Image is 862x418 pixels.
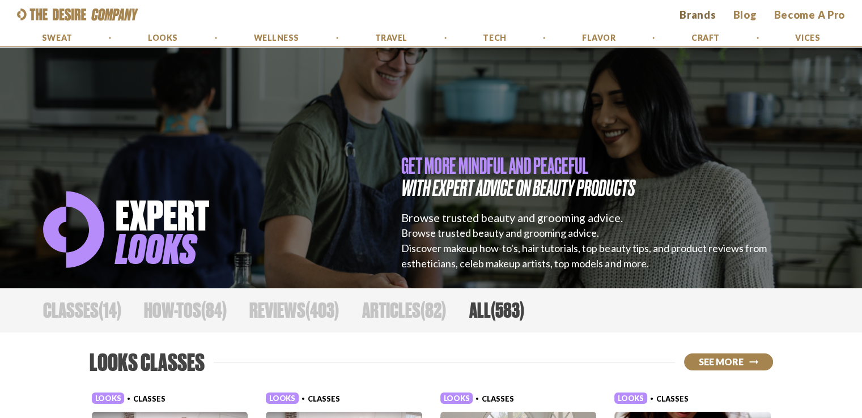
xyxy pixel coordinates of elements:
[440,393,473,404] span: LOOKS
[401,176,635,201] span: WITH EXPERT ADVICE ON BEAUTY PRODUCTS
[582,29,615,46] a: Flavor
[614,393,647,404] span: LOOKS
[266,392,299,403] a: LOOKS
[733,8,757,22] a: Blog
[92,392,125,403] a: LOOKS
[401,155,802,177] div: GET MORE MINDFUL AND PEACEFUL
[92,393,125,404] span: LOOKS
[114,226,198,272] text: LOOKS
[401,210,802,225] h1: Browse trusted beauty and grooming advice.
[116,193,210,239] text: EXPERT
[795,29,820,46] a: Vices
[614,392,647,403] a: LOOKS
[482,393,514,404] div: Classes
[42,29,73,46] a: Sweat
[90,351,205,374] h2: looks Classes
[684,353,773,370] button: See More
[401,241,802,271] h3: Discover makeup how-to's, hair tutorials, top beauty tips, and product reviews from estheticians,...
[656,393,689,404] div: Classes
[483,29,506,46] a: Tech
[144,288,227,332] div: How-Tos ( 84 )
[302,394,305,403] span: •
[254,29,299,46] a: Wellness
[127,394,130,403] span: •
[691,29,720,46] a: Craft
[148,29,178,46] a: Looks
[133,393,165,404] div: Classes
[308,393,340,404] div: Classes
[401,225,802,241] h3: Browse trusted beauty and grooming advice.
[650,394,653,403] span: •
[249,288,339,332] div: Reviews ( 403 )
[440,392,473,403] a: LOOKS
[266,393,299,404] span: LOOKS
[475,394,479,403] span: •
[469,288,524,332] div: All ( 583 )
[375,29,407,46] a: Travel
[680,8,716,22] a: brands
[362,288,446,332] div: Articles ( 82 )
[43,288,121,332] div: Classes ( 14 )
[774,8,845,22] a: Become a Pro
